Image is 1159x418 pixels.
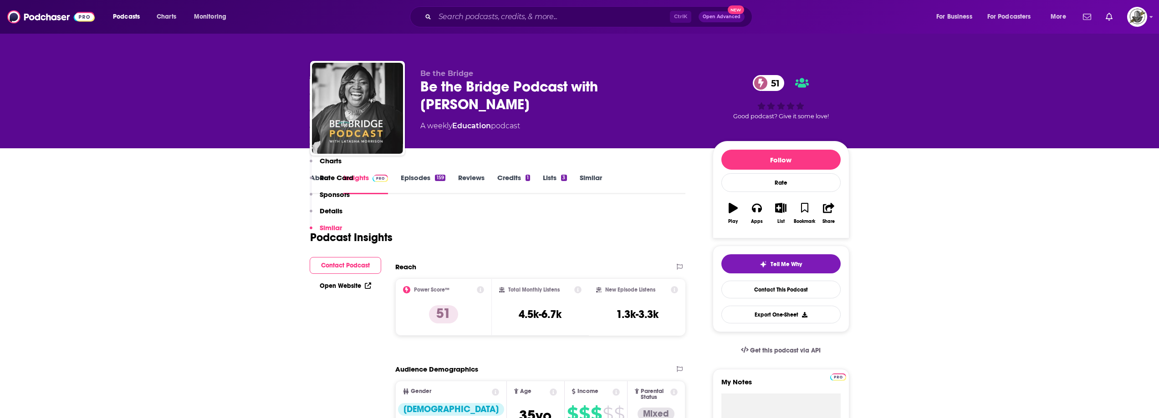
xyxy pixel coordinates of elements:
[543,173,567,194] a: Lists3
[458,173,485,194] a: Reviews
[771,261,802,268] span: Tell Me Why
[1044,10,1077,24] button: open menu
[414,287,449,293] h2: Power Score™
[310,190,350,207] button: Sponsors
[151,10,182,24] a: Charts
[435,10,670,24] input: Search podcasts, credits, & more...
[641,388,669,400] span: Parental Status
[320,173,353,182] p: Rate Card
[1051,10,1066,23] span: More
[670,11,691,23] span: Ctrl K
[728,5,744,14] span: New
[616,307,659,321] h3: 1.3k-3.3k
[520,388,531,394] span: Age
[793,197,817,230] button: Bookmark
[526,175,530,181] div: 1
[561,175,567,181] div: 3
[113,10,140,23] span: Podcasts
[320,190,350,199] p: Sponsors
[7,8,95,25] img: Podchaser - Follow, Share and Rate Podcasts
[745,197,769,230] button: Apps
[721,254,841,273] button: tell me why sparkleTell Me Why
[981,10,1044,24] button: open menu
[395,365,478,373] h2: Audience Demographics
[420,69,473,78] span: Be the Bridge
[1079,9,1095,25] a: Show notifications dropdown
[411,388,431,394] span: Gender
[721,197,745,230] button: Play
[310,206,342,223] button: Details
[429,305,458,323] p: 51
[830,372,846,381] a: Pro website
[310,257,381,274] button: Contact Podcast
[733,113,829,120] span: Good podcast? Give it some love!
[721,150,841,170] button: Follow
[580,173,602,194] a: Similar
[817,197,840,230] button: Share
[435,175,445,181] div: 159
[310,173,353,190] button: Rate Card
[721,306,841,323] button: Export One-Sheet
[1102,9,1116,25] a: Show notifications dropdown
[936,10,972,23] span: For Business
[420,121,520,131] div: A weekly podcast
[398,403,504,416] div: [DEMOGRAPHIC_DATA]
[699,11,745,22] button: Open AdvancedNew
[721,378,841,393] label: My Notes
[419,6,761,27] div: Search podcasts, credits, & more...
[713,69,849,126] div: 51Good podcast? Give it some love!
[703,15,740,19] span: Open Advanced
[508,287,560,293] h2: Total Monthly Listens
[320,282,371,290] a: Open Website
[753,75,784,91] a: 51
[1127,7,1147,27] span: Logged in as PodProMaxBooking
[751,219,763,224] div: Apps
[452,121,491,130] a: Education
[312,63,403,154] img: Be the Bridge Podcast with Latasha Morrison
[750,347,821,354] span: Get this podcast via API
[605,287,655,293] h2: New Episode Listens
[1127,7,1147,27] button: Show profile menu
[1127,7,1147,27] img: User Profile
[769,197,792,230] button: List
[194,10,226,23] span: Monitoring
[320,223,342,232] p: Similar
[310,223,342,240] button: Similar
[930,10,984,24] button: open menu
[987,10,1031,23] span: For Podcasters
[188,10,238,24] button: open menu
[728,219,738,224] div: Play
[320,206,342,215] p: Details
[721,173,841,192] div: Rate
[107,10,152,24] button: open menu
[762,75,784,91] span: 51
[519,307,562,321] h3: 4.5k-6.7k
[497,173,530,194] a: Credits1
[577,388,598,394] span: Income
[777,219,785,224] div: List
[822,219,835,224] div: Share
[830,373,846,381] img: Podchaser Pro
[760,261,767,268] img: tell me why sparkle
[734,339,828,362] a: Get this podcast via API
[401,173,445,194] a: Episodes159
[157,10,176,23] span: Charts
[395,262,416,271] h2: Reach
[721,281,841,298] a: Contact This Podcast
[794,219,815,224] div: Bookmark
